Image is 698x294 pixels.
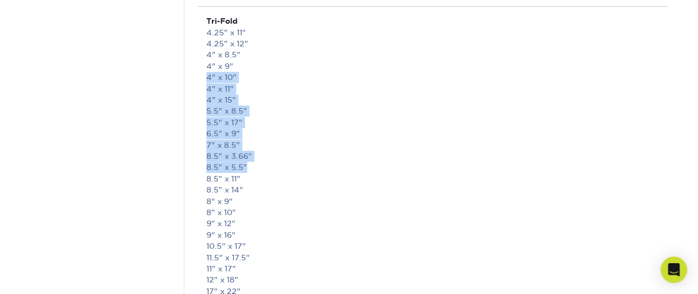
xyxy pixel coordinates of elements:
div: Open Intercom Messenger [660,256,687,283]
a: 5.5" x 17" [206,118,243,127]
a: 8.5" x 3.66" [206,152,252,161]
a: 7" x 8.5" [206,141,240,149]
a: 11" x 17" [206,264,236,273]
a: 6.5" x 9" [206,129,240,138]
a: 9" x 12" [206,219,236,228]
a: 4.25" x 11" [206,28,246,37]
a: 4" x 8.5" [206,50,241,59]
iframe: Google Customer Reviews [3,260,94,290]
a: 8.5" x 14" [206,185,243,194]
a: 8" x 9" [206,197,233,206]
a: 8" x 10" [206,208,236,217]
a: 4" x 10" [206,73,237,82]
a: 4" x 9" [206,62,233,71]
a: 9" x 16" [206,231,236,239]
a: 4" x 15" [206,95,236,104]
a: 8.5" x 11" [206,174,241,183]
a: 11.5" x 17.5" [206,253,250,262]
a: 4" x 11" [206,84,234,93]
a: 4.25" x 12" [206,39,248,48]
a: 8.5" x 5.5" [206,163,247,172]
a: 5.5" x 8.5" [206,106,247,115]
strong: Tri-Fold [206,17,238,25]
a: 10.5" x 17" [206,242,246,250]
a: 12" x 18" [206,275,238,284]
